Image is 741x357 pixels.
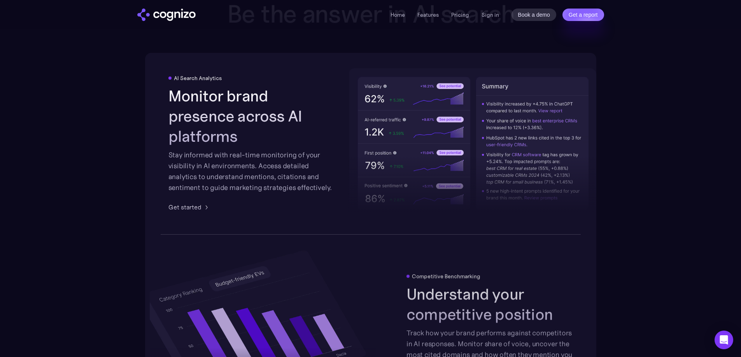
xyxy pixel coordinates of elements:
[482,10,499,19] a: Sign in
[451,11,469,18] a: Pricing
[137,9,196,21] a: home
[417,11,439,18] a: Features
[168,202,201,212] div: Get started
[512,9,556,21] a: Book a demo
[715,331,733,349] div: Open Intercom Messenger
[562,9,604,21] a: Get a report
[137,9,196,21] img: cognizo logo
[168,150,335,193] div: Stay informed with real-time monitoring of your visibility in AI environments. Access detailed an...
[349,68,597,219] img: AI visibility metrics performance insights
[168,86,335,146] h2: Monitor brand presence across AI platforms
[391,11,405,18] a: Home
[412,273,480,279] div: Competitive Benchmarking
[168,202,211,212] a: Get started
[174,75,222,81] div: AI Search Analytics
[406,284,573,324] h2: Understand your competitive position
